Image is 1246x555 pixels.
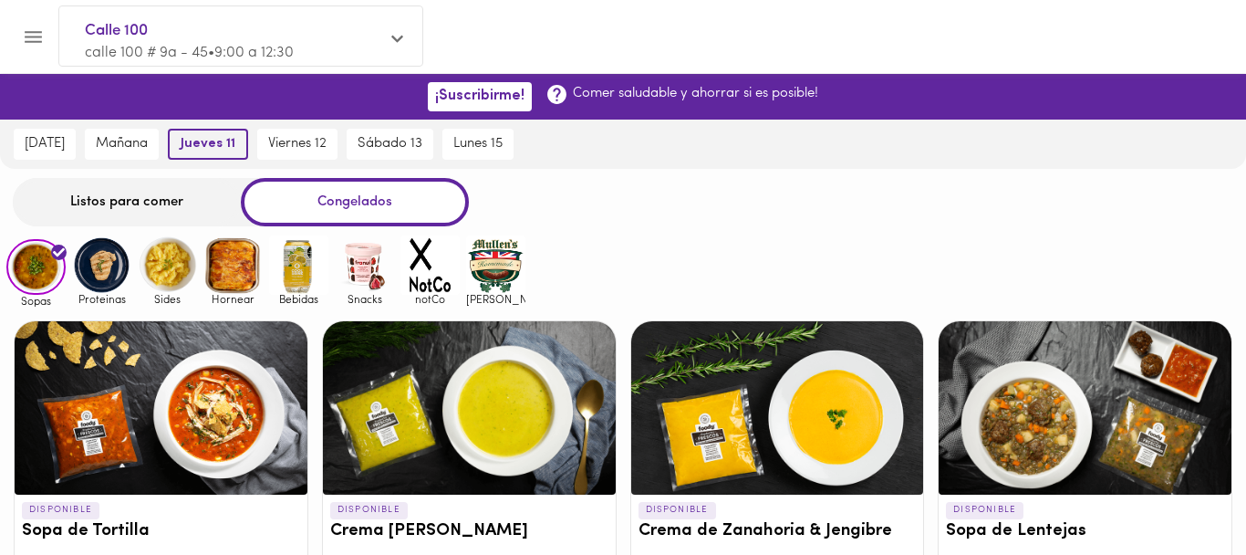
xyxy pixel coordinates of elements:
span: jueves 11 [181,136,235,152]
img: mullens [466,236,525,295]
span: Sopas [6,295,66,307]
img: Proteinas [72,236,131,295]
div: Congelados [241,178,469,226]
img: Hornear [203,236,263,295]
iframe: Messagebird Livechat Widget [1140,449,1228,537]
button: mañana [85,129,159,160]
div: Sopa de Tortilla [15,321,307,495]
h3: Crema [PERSON_NAME] [330,522,608,541]
span: Proteinas [72,293,131,305]
button: lunes 15 [442,129,514,160]
h3: Sopa de Tortilla [22,522,300,541]
span: viernes 12 [268,136,327,152]
button: jueves 11 [168,129,248,160]
span: Bebidas [269,293,328,305]
img: Snacks [335,236,394,295]
div: Listos para comer [13,178,241,226]
div: Crema del Huerto [323,321,616,495]
img: Bebidas [269,236,328,295]
span: notCo [400,293,460,305]
img: Sides [138,236,197,295]
p: DISPONIBLE [946,502,1023,518]
p: DISPONIBLE [330,502,408,518]
span: Calle 100 [85,19,379,43]
button: ¡Suscribirme! [428,82,532,110]
h3: Crema de Zanahoria & Jengibre [639,522,917,541]
span: sábado 13 [358,136,422,152]
p: DISPONIBLE [639,502,716,518]
button: Menu [11,15,56,59]
span: [PERSON_NAME] [466,293,525,305]
p: DISPONIBLE [22,502,99,518]
img: notCo [400,236,460,295]
button: sábado 13 [347,129,433,160]
button: viernes 12 [257,129,337,160]
span: Snacks [335,293,394,305]
span: Sides [138,293,197,305]
div: Sopa de Lentejas [939,321,1231,495]
span: mañana [96,136,148,152]
p: Comer saludable y ahorrar si es posible! [573,84,818,103]
span: calle 100 # 9a - 45 • 9:00 a 12:30 [85,46,294,60]
img: Sopas [6,239,66,296]
span: [DATE] [25,136,65,152]
span: lunes 15 [453,136,503,152]
span: ¡Suscribirme! [435,88,524,105]
button: [DATE] [14,129,76,160]
h3: Sopa de Lentejas [946,522,1224,541]
div: Crema de Zanahoria & Jengibre [631,321,924,495]
span: Hornear [203,293,263,305]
